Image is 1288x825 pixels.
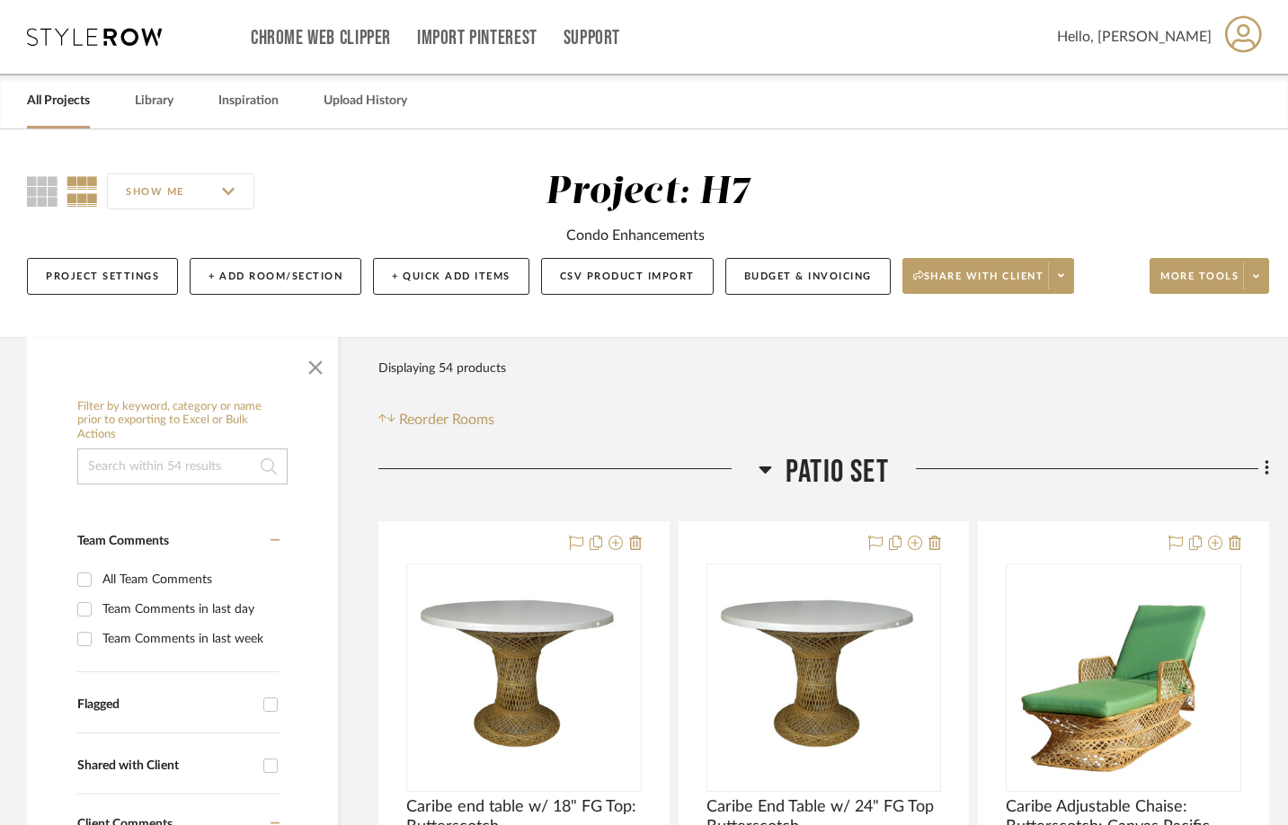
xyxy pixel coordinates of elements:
[102,595,275,624] div: Team Comments in last day
[707,564,941,791] div: 0
[1057,26,1212,48] span: Hello, [PERSON_NAME]
[1160,270,1239,297] span: More tools
[77,535,169,547] span: Team Comments
[566,225,705,246] div: Condo Enhancements
[417,31,537,46] a: Import Pinterest
[27,258,178,295] button: Project Settings
[564,31,620,46] a: Support
[298,346,333,382] button: Close
[902,258,1075,294] button: Share with client
[218,89,279,113] a: Inspiration
[725,258,891,295] button: Budget & Invoicing
[77,448,288,484] input: Search within 54 results
[913,270,1044,297] span: Share with client
[408,591,640,763] img: Caribe end table w/ 18" FG Top: Butterscotch
[77,758,254,774] div: Shared with Client
[1008,573,1239,780] img: Caribe Adjustable Chaise: Butterscotch: Canvas Pacific Blue
[378,409,494,430] button: Reorder Rooms
[102,625,275,653] div: Team Comments in last week
[541,258,714,295] button: CSV Product Import
[546,173,750,211] div: Project: H7
[786,453,889,492] span: Patio Set
[77,400,288,442] h6: Filter by keyword, category or name prior to exporting to Excel or Bulk Actions
[77,697,254,713] div: Flagged
[373,258,529,295] button: + Quick Add Items
[708,591,940,763] img: Caribe End Table w/ 24" FG Top Butterscotch
[190,258,361,295] button: + Add Room/Section
[102,565,275,594] div: All Team Comments
[1150,258,1269,294] button: More tools
[135,89,173,113] a: Library
[27,89,90,113] a: All Projects
[324,89,407,113] a: Upload History
[251,31,391,46] a: Chrome Web Clipper
[399,409,494,430] span: Reorder Rooms
[378,350,506,386] div: Displaying 54 products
